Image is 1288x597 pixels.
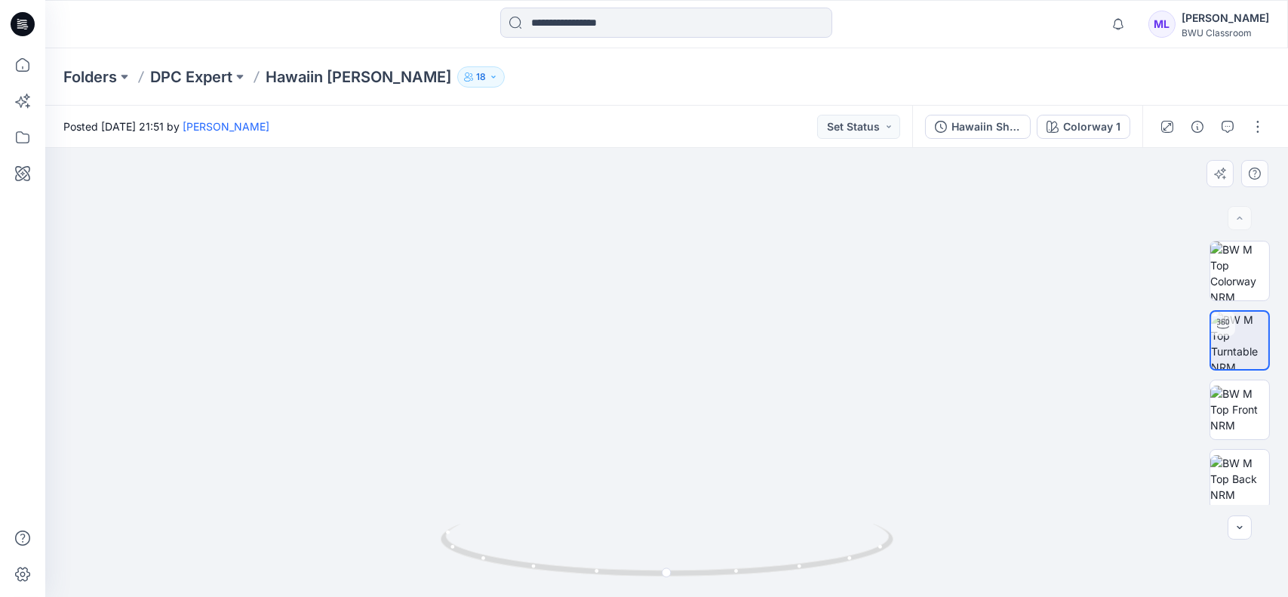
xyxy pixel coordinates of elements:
[925,115,1031,139] button: Hawaiin Shirt_Devmini
[951,118,1021,135] div: Hawaiin Shirt_Devmini
[63,66,117,88] a: Folders
[1185,115,1210,139] button: Details
[266,66,451,88] p: Hawaiin [PERSON_NAME]
[1182,27,1269,38] div: BWU Classroom
[1037,115,1130,139] button: Colorway 1
[476,69,486,85] p: 18
[1211,312,1268,369] img: BW M Top Turntable NRM
[457,66,505,88] button: 18
[63,118,269,134] span: Posted [DATE] 21:51 by
[1210,242,1269,300] img: BW M Top Colorway NRM
[183,120,269,133] a: [PERSON_NAME]
[1063,118,1120,135] div: Colorway 1
[1148,11,1176,38] div: ML
[150,66,232,88] a: DPC Expert
[1210,386,1269,433] img: BW M Top Front NRM
[1210,455,1269,503] img: BW M Top Back NRM
[1182,9,1269,27] div: [PERSON_NAME]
